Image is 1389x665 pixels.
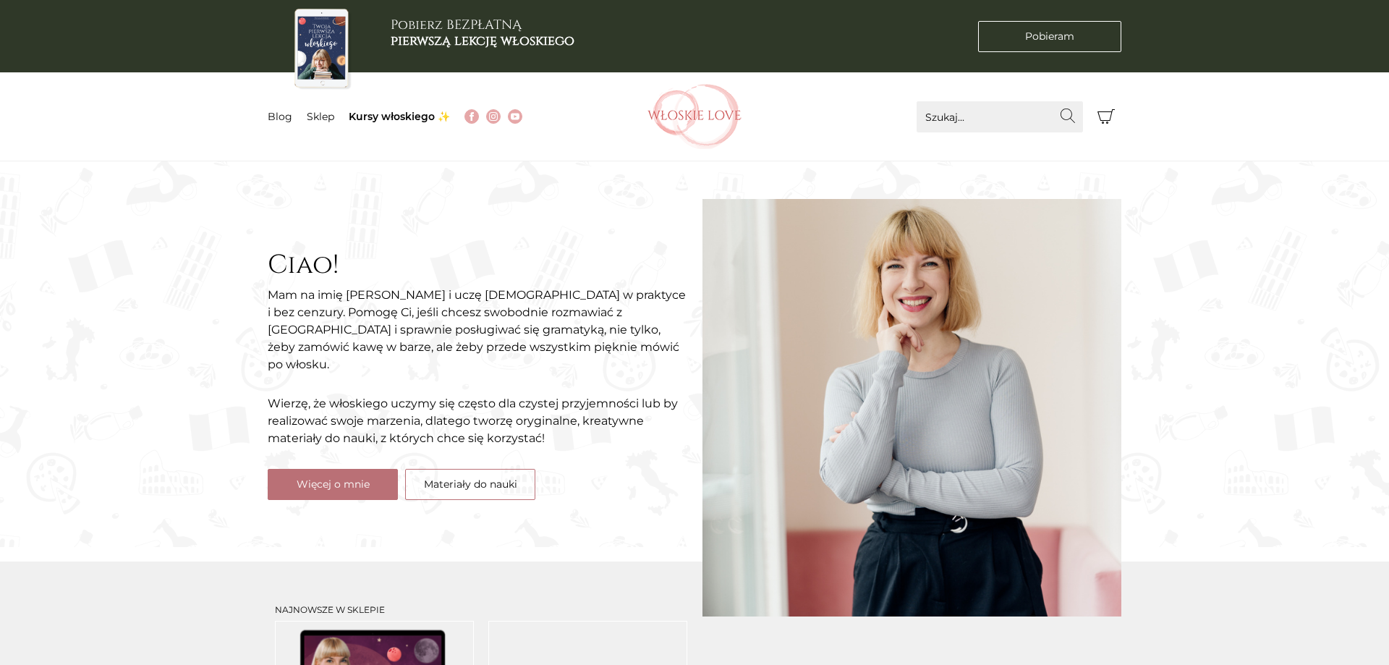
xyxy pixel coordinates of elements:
[275,605,687,615] h3: Najnowsze w sklepie
[268,250,687,281] h2: Ciao!
[268,469,398,500] a: Więcej o mnie
[1025,29,1074,44] span: Pobieram
[268,110,292,123] a: Blog
[268,395,687,447] p: Wierzę, że włoskiego uczymy się często dla czystej przyjemności lub by realizować swoje marzenia,...
[349,110,450,123] a: Kursy włoskiego ✨
[1090,101,1121,132] button: Koszyk
[405,469,535,500] a: Materiały do nauki
[268,287,687,373] p: Mam na imię [PERSON_NAME] i uczę [DEMOGRAPHIC_DATA] w praktyce i bez cenzury. Pomogę Ci, jeśli ch...
[978,21,1121,52] a: Pobieram
[391,32,574,50] b: pierwszą lekcję włoskiego
[307,110,334,123] a: Sklep
[391,17,574,48] h3: Pobierz BEZPŁATNĄ
[917,101,1083,132] input: Szukaj...
[647,84,742,149] img: Włoskielove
